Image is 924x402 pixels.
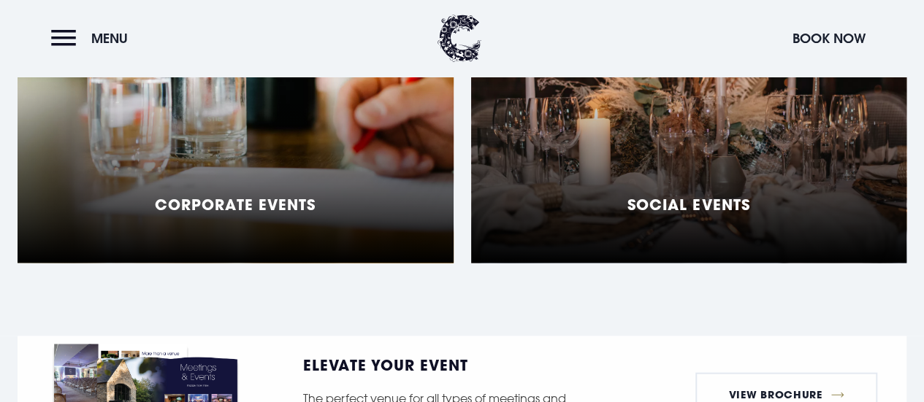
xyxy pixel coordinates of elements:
h5: Social Events [627,196,749,213]
img: Clandeboye Lodge [438,15,481,62]
button: Menu [51,23,135,54]
h5: Corporate Events [155,196,316,213]
span: Menu [91,30,128,47]
button: Book Now [785,23,873,54]
h5: ELEVATE YOUR EVENT [303,357,598,372]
